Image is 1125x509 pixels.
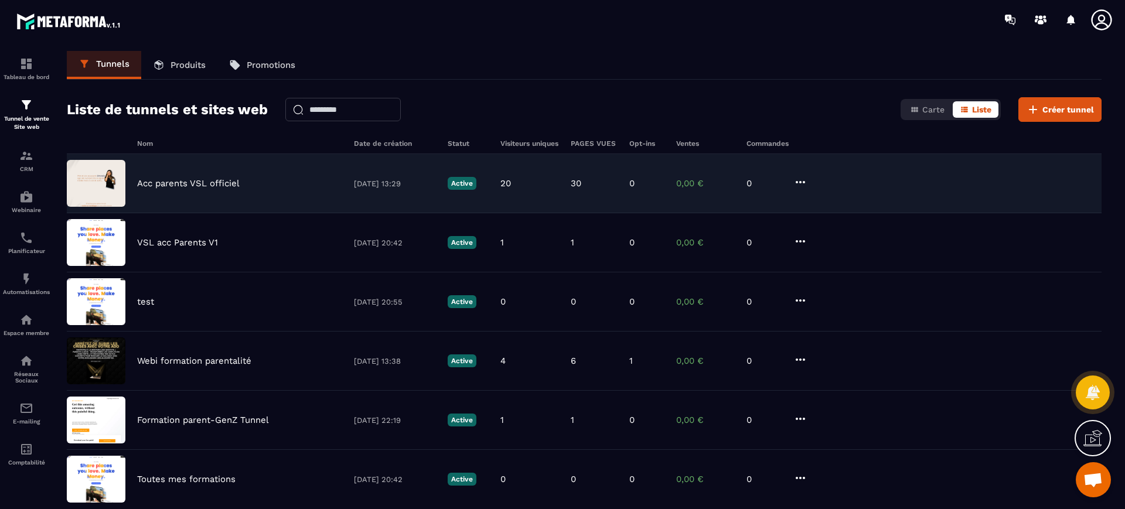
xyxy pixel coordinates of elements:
p: 0 [746,474,782,484]
button: Créer tunnel [1018,97,1102,122]
a: Produits [141,51,217,79]
p: 0 [746,237,782,248]
h6: Statut [448,139,489,148]
p: 1 [571,237,574,248]
span: Liste [972,105,991,114]
img: image [67,219,125,266]
a: emailemailE-mailing [3,392,50,433]
a: schedulerschedulerPlanificateur [3,222,50,263]
a: automationsautomationsEspace membre [3,304,50,345]
p: 0 [571,296,576,307]
p: E-mailing [3,418,50,425]
img: image [67,160,125,207]
img: image [67,337,125,384]
p: Webi formation parentalité [137,356,251,366]
p: Formation parent-GenZ Tunnel [137,415,269,425]
p: 0 [746,356,782,366]
span: Carte [922,105,945,114]
p: Comptabilité [3,459,50,466]
p: 0 [746,178,782,189]
p: 6 [571,356,576,366]
p: Acc parents VSL officiel [137,178,240,189]
a: formationformationTunnel de vente Site web [3,89,50,140]
p: 1 [571,415,574,425]
p: Active [448,354,476,367]
p: Promotions [247,60,295,70]
p: 0,00 € [676,474,735,484]
button: Carte [903,101,952,118]
a: social-networksocial-networkRéseaux Sociaux [3,345,50,392]
p: VSL acc Parents V1 [137,237,218,248]
p: 0 [629,237,635,248]
p: Active [448,295,476,308]
h6: Nom [137,139,342,148]
p: 0 [629,178,635,189]
p: Automatisations [3,289,50,295]
p: 0 [629,474,635,484]
p: 0 [746,296,782,307]
p: Produits [171,60,206,70]
h6: Opt-ins [629,139,664,148]
p: Tunnel de vente Site web [3,115,50,131]
p: 0,00 € [676,237,735,248]
h6: Ventes [676,139,735,148]
img: scheduler [19,231,33,245]
p: Planificateur [3,248,50,254]
img: image [67,397,125,443]
p: [DATE] 13:38 [354,357,436,365]
img: formation [19,149,33,163]
p: Active [448,473,476,486]
p: 0,00 € [676,296,735,307]
a: automationsautomationsWebinaire [3,181,50,222]
span: Créer tunnel [1042,104,1094,115]
p: Espace membre [3,330,50,336]
img: social-network [19,354,33,368]
p: Tableau de bord [3,74,50,80]
p: Active [448,414,476,426]
p: 0 [500,296,506,307]
p: 1 [629,356,633,366]
a: Promotions [217,51,307,79]
img: logo [16,11,122,32]
a: automationsautomationsAutomatisations [3,263,50,304]
p: test [137,296,154,307]
p: [DATE] 20:42 [354,238,436,247]
p: 0,00 € [676,178,735,189]
p: [DATE] 20:55 [354,298,436,306]
img: automations [19,313,33,327]
p: 0,00 € [676,356,735,366]
h2: Liste de tunnels et sites web [67,98,268,121]
p: 30 [571,178,581,189]
a: Tunnels [67,51,141,79]
p: 0 [629,296,635,307]
a: formationformationCRM [3,140,50,181]
h6: Date de création [354,139,436,148]
a: formationformationTableau de bord [3,48,50,89]
p: [DATE] 13:29 [354,179,436,188]
h6: PAGES VUES [571,139,618,148]
p: Active [448,177,476,190]
div: Ouvrir le chat [1076,462,1111,497]
p: 20 [500,178,511,189]
p: 0,00 € [676,415,735,425]
p: Active [448,236,476,249]
p: 1 [500,415,504,425]
img: email [19,401,33,415]
p: 0 [746,415,782,425]
a: accountantaccountantComptabilité [3,433,50,474]
p: [DATE] 22:19 [354,416,436,425]
img: formation [19,98,33,112]
p: Tunnels [96,59,129,69]
p: [DATE] 20:42 [354,475,436,484]
h6: Visiteurs uniques [500,139,559,148]
p: 0 [500,474,506,484]
p: 0 [629,415,635,425]
p: Webinaire [3,207,50,213]
p: Réseaux Sociaux [3,371,50,384]
p: 4 [500,356,506,366]
p: 1 [500,237,504,248]
p: 0 [571,474,576,484]
p: CRM [3,166,50,172]
img: image [67,278,125,325]
img: automations [19,190,33,204]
